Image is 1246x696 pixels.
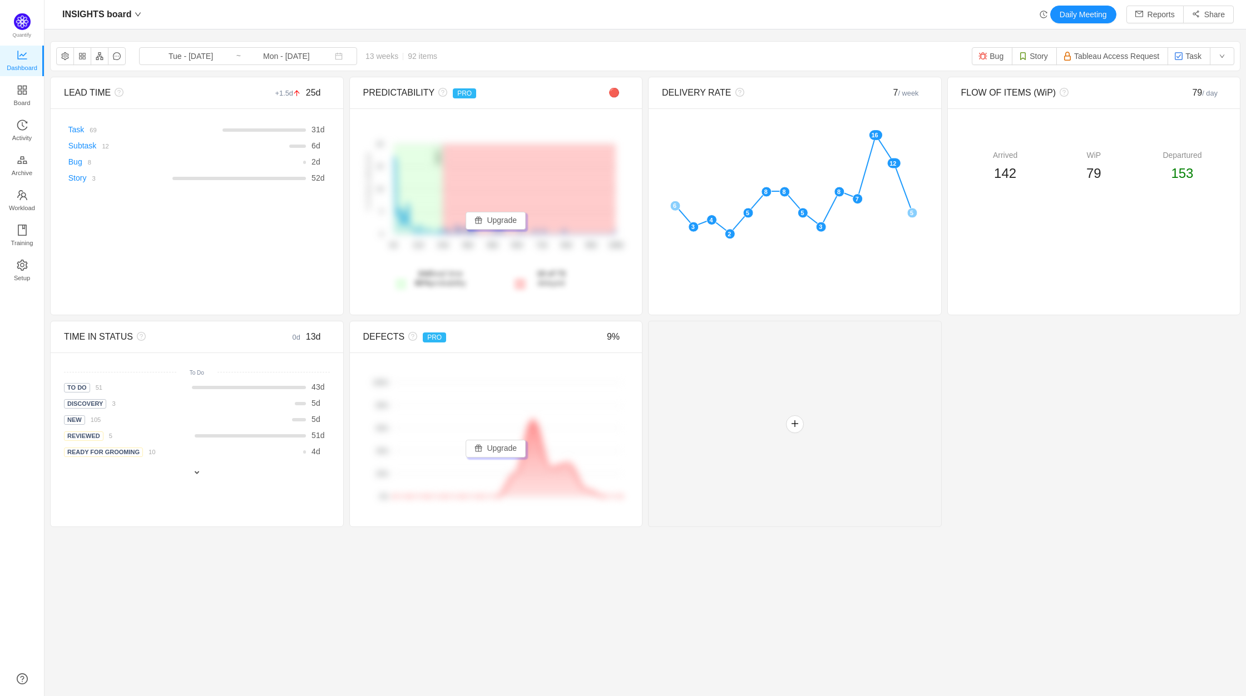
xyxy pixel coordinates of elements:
a: Workload [17,190,28,212]
button: icon: down [1210,47,1234,65]
span: PRO [453,88,476,98]
span: 92 items [408,52,437,61]
tspan: 60% [376,425,388,431]
tspan: 0 [380,231,383,237]
span: 52 [311,173,320,182]
tspan: 84d [561,242,572,250]
span: PRO [423,332,446,342]
span: Ready for Grooming [64,448,143,457]
img: 10315 [1018,52,1027,61]
i: icon: appstore [17,84,28,96]
div: WiP [1050,150,1138,161]
small: 3 [112,400,115,407]
tspan: 60d [511,242,522,250]
button: icon: message [108,47,126,65]
i: icon: book [17,225,28,236]
a: 8 [82,157,91,166]
tspan: 108d [608,242,623,250]
a: 3 [86,173,95,182]
button: icon: apartment [91,47,108,65]
span: d [311,447,320,456]
span: 6 [311,141,316,150]
span: INSIGHTS board [62,6,131,23]
i: icon: calendar [335,52,343,60]
a: Subtask [68,141,97,150]
a: 5 [103,431,112,440]
button: Daily Meeting [1050,6,1116,23]
span: 51 [311,431,320,440]
span: d [311,399,320,407]
tspan: 12d [412,242,423,250]
button: icon: share-altShare [1183,6,1234,23]
strong: 19 of 73 [537,269,566,278]
tspan: 5 [380,208,383,215]
span: d [311,415,320,424]
a: 51 [90,382,102,391]
span: 79 [1086,166,1101,181]
i: icon: question-circle [1056,88,1069,97]
span: 31 [311,125,320,134]
span: 🔴 [609,88,620,97]
span: 13d [306,332,321,341]
a: 10 [143,447,155,456]
span: d [311,173,324,182]
button: icon: mailReports [1126,6,1184,23]
tspan: 36d [462,242,473,250]
strong: 24d [418,269,431,278]
button: icon: giftUpgrade [466,212,526,230]
small: 3 [92,175,95,182]
tspan: 80% [376,402,388,409]
strong: 80% [415,279,431,287]
div: 79 [1160,86,1227,100]
span: Training [11,232,33,254]
span: 43 [311,382,320,391]
a: 69 [84,125,96,134]
small: 51 [96,384,102,391]
i: icon: down [135,11,141,18]
tspan: 96d [585,242,596,250]
button: icon: setting [56,47,74,65]
a: icon: question-circle [17,673,28,684]
div: DELIVERY RATE [662,86,861,100]
div: Arrived [961,150,1050,161]
img: 10318 [1174,52,1183,61]
tspan: 15 [377,163,383,170]
small: 10 [149,449,155,455]
tspan: 20 [377,141,383,147]
span: Reviewed [64,431,103,441]
div: Departured [1138,150,1227,161]
span: Activity [12,127,32,149]
span: 2 [311,157,316,166]
tspan: 20% [376,470,388,477]
span: 9% [607,332,620,341]
button: icon: giftUpgrade [466,440,526,458]
span: delayed [537,269,566,287]
tspan: 10 [377,186,383,192]
a: 3 [106,399,115,407]
i: icon: history [1040,11,1047,18]
i: icon: team [17,190,28,201]
div: TIME IN STATUS [64,330,263,344]
span: Workload [9,197,35,219]
tspan: 48d [486,242,497,250]
span: 13 weeks [357,52,446,61]
span: 5 [311,415,316,424]
span: 153 [1171,166,1193,181]
span: d [311,382,324,391]
i: icon: gold [17,155,28,166]
div: DEFECTS [363,330,562,344]
span: lead time [415,269,466,287]
span: Quantify [13,32,32,38]
a: Bug [68,157,82,166]
input: End date [241,50,332,62]
i: icon: question-circle [404,332,417,341]
img: Quantify [14,13,31,30]
tspan: 72d [536,242,547,250]
span: 142 [994,166,1016,181]
small: / week [898,89,919,97]
text: # of items delivered [365,153,372,211]
i: icon: setting [17,260,28,271]
a: Dashboard [17,50,28,72]
tspan: 40% [376,448,388,454]
span: 4 [311,447,316,456]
